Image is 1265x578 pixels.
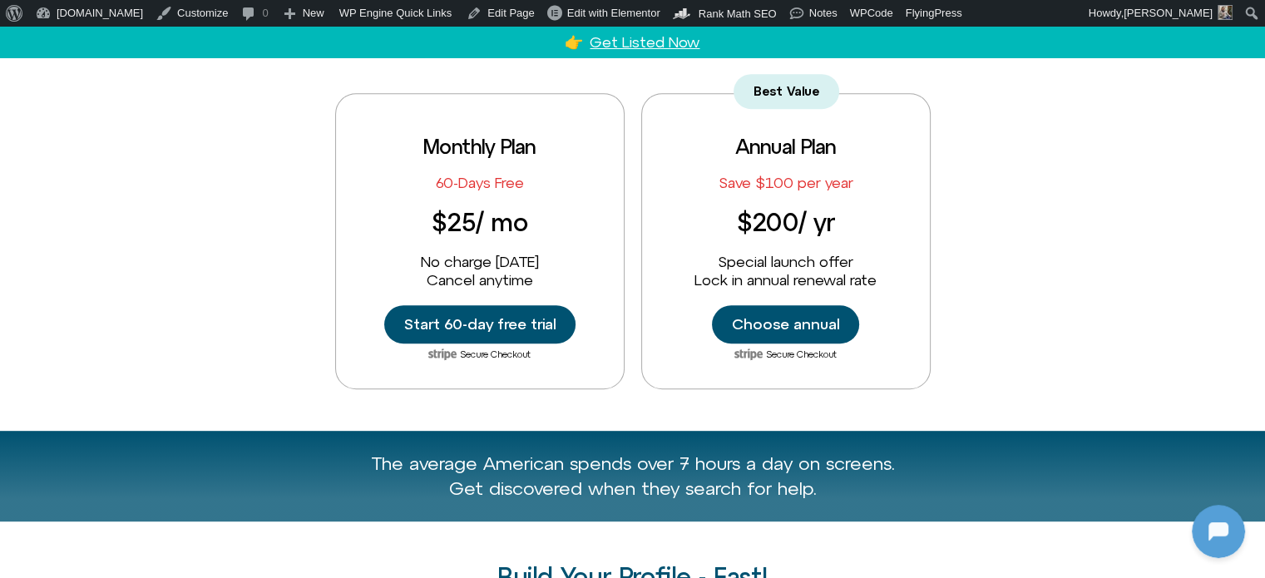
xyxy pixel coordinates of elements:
[423,136,536,157] h3: Monthly Plan
[735,136,836,157] h3: Annual Plan
[290,7,319,36] svg: Close Chatbot Button
[567,7,660,19] span: Edit with Elementor
[712,305,859,343] a: Choose annual
[734,74,839,109] a: Best Value
[766,349,837,359] span: Secure Checkout
[49,11,255,32] h2: [DOMAIN_NAME]
[476,208,528,236] span: / mo
[4,4,329,39] button: Expand Header Button
[103,330,230,353] h1: [DOMAIN_NAME]
[754,84,819,99] span: Best Value
[421,253,539,289] span: No charge [DATE] Cancel anytime
[284,427,311,453] svg: Voice Input Button
[719,174,853,191] span: Save $100 per year
[590,33,699,51] a: Get Listed Now
[28,432,258,448] textarea: Message Input
[798,208,835,236] span: / yr
[1124,7,1213,19] span: [PERSON_NAME]
[262,7,290,36] svg: Restart Conversation Button
[737,209,835,236] h1: $200
[436,174,524,191] span: 60-Days Free
[15,8,42,35] img: N5FCcHC.png
[460,349,531,359] span: Secure Checkout
[133,246,200,313] img: N5FCcHC.png
[699,7,777,20] span: Rank Math SEO
[565,33,583,51] a: 👉
[732,315,839,333] span: Choose annual
[404,315,556,333] span: Start 60-day free trial
[1192,505,1245,558] iframe: Botpress
[694,253,877,289] span: Special launch offer Lock in annual renewal rate
[432,209,528,236] h1: $25
[371,451,894,502] p: The average American spends over 7 hours a day on screens. Get discovered when they search for help.
[384,305,576,343] a: Start 60-day free trial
